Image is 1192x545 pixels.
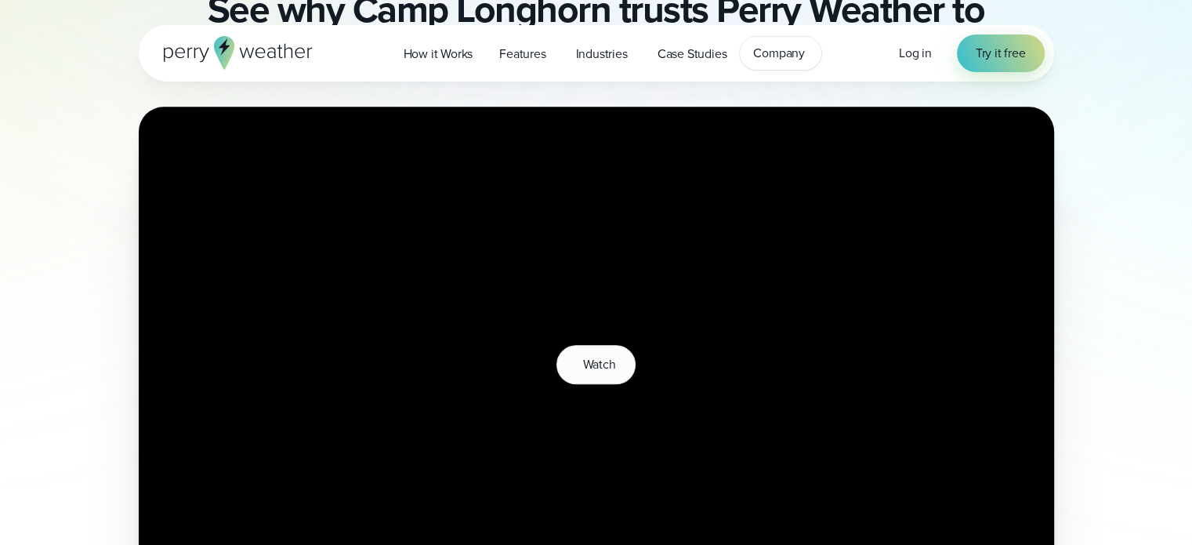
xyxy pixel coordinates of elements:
[556,345,635,384] button: Watch
[753,44,805,63] span: Company
[658,45,727,64] span: Case Studies
[899,44,932,63] a: Log in
[404,45,473,64] span: How it Works
[499,45,545,64] span: Features
[976,44,1026,63] span: Try it free
[582,355,615,374] span: Watch
[899,44,932,62] span: Log in
[576,45,628,64] span: Industries
[644,38,741,70] a: Case Studies
[957,35,1045,72] a: Try it free
[390,38,487,70] a: How it Works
